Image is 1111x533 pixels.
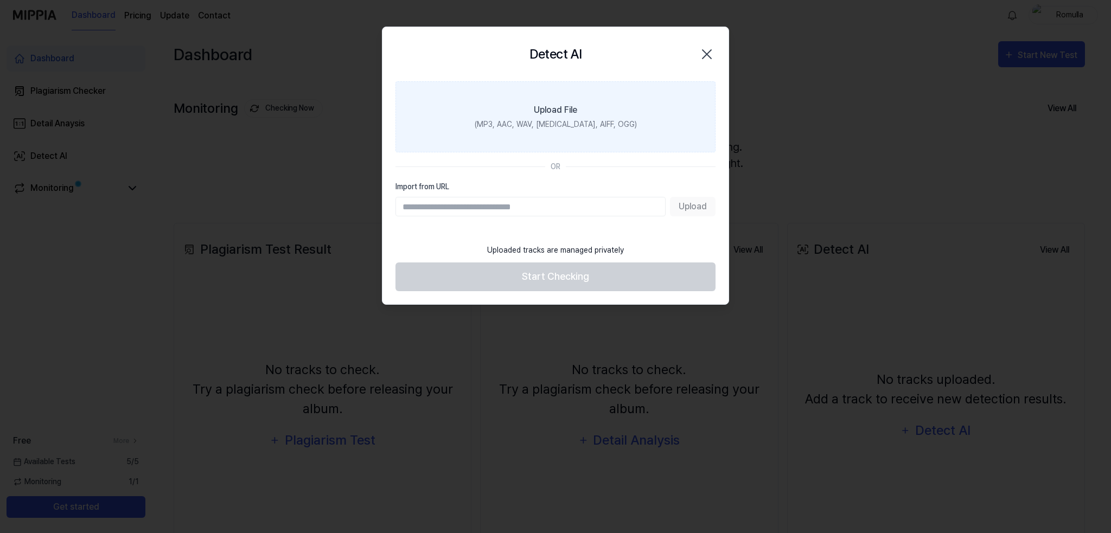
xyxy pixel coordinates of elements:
div: Upload File [534,104,577,117]
div: OR [551,161,560,172]
h2: Detect AI [529,44,582,64]
div: (MP3, AAC, WAV, [MEDICAL_DATA], AIFF, OGG) [475,119,637,130]
div: Uploaded tracks are managed privately [481,238,630,262]
label: Import from URL [395,181,716,192]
